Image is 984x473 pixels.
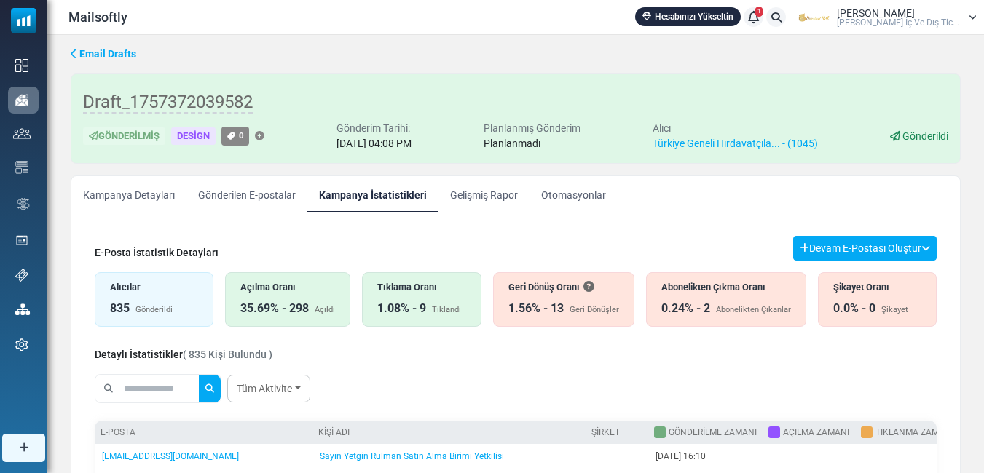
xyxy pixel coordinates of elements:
[15,338,28,351] img: settings-icon.svg
[438,176,530,212] a: Gelişmiş Rapor
[71,176,186,212] a: Kampanya Detayları
[11,8,36,33] img: mailsoftly_icon_blue_white.svg
[318,427,350,437] a: Kişi Adı
[221,127,249,145] a: 0
[307,176,438,212] a: Kampanya İstatistikleri
[240,280,335,294] div: Açılma Oranı
[83,92,253,114] span: Draft_1757372039582
[320,451,504,461] a: Sayın Yetgin Rulman Satın Alma Birimi Yetkilisi
[432,304,461,317] div: Tıklandı
[837,8,915,18] span: [PERSON_NAME]
[135,304,173,317] div: Gönderildi
[79,48,136,60] span: translation missing: tr.ms_sidebar.email_drafts
[101,427,135,437] a: E-posta
[648,444,763,469] td: [DATE] 16:10
[875,427,953,437] a: Tıklanma Zamanı
[744,7,763,27] a: 1
[755,7,763,17] span: 1
[783,427,849,437] a: Açılma Zamanı
[508,280,619,294] div: Geri Dönüş Oranı
[833,300,875,317] div: 0.0% - 0
[530,176,618,212] a: Otomasyonlar
[508,300,564,317] div: 1.56% - 13
[15,269,28,282] img: support-icon.svg
[377,300,426,317] div: 1.08% - 9
[484,121,580,136] div: Planlanmış Gönderim
[83,127,165,146] div: Gönderilmiş
[661,300,710,317] div: 0.24% - 2
[71,47,136,62] a: Email Drafts
[15,234,28,247] img: landing_pages.svg
[833,280,921,294] div: Şikayet Oranı
[227,375,310,402] a: Tüm Aktivite
[837,18,959,27] span: [PERSON_NAME] İç Ve Dış Tic...
[239,130,244,140] span: 0
[68,7,127,27] span: Mailsoftly
[661,280,791,294] div: Abonelikten Çıkma Oranı
[315,304,335,317] div: Açıldı
[95,245,219,261] div: E-Posta İstatistik Detayları
[570,304,619,317] div: Geri Dönüşler
[797,7,833,28] img: User Logo
[881,304,908,317] div: Şikayet
[336,136,412,151] div: [DATE] 04:08 PM
[716,304,791,317] div: Abonelikten Çıkanlar
[653,138,818,149] a: Türkiye Geneli Hırdavatçıla... - (1045)
[377,280,465,294] div: Tıklama Oranı
[240,300,309,317] div: 35.69% - 298
[15,196,31,212] img: workflow.svg
[110,280,198,294] div: Alıcılar
[635,7,741,26] a: Hesabınızı Yükseltin
[902,130,948,142] span: Gönderildi
[15,59,28,72] img: dashboard-icon.svg
[171,127,216,146] div: Design
[255,132,264,141] a: Etiket Ekle
[484,138,540,149] span: Planlanmadı
[591,427,620,437] a: Şirket
[653,121,818,136] div: Alıcı
[15,94,28,106] img: campaigns-icon-active.png
[669,427,757,437] a: Gönderilme Zamanı
[95,347,272,362] div: Detaylı İstatistikler
[186,176,307,212] a: Gönderilen E-postalar
[793,236,937,261] button: Devam E-Postası Oluştur
[15,161,28,174] img: email-templates-icon.svg
[183,349,272,360] span: ( 835 Kişi Bulundu )
[336,121,412,136] div: Gönderim Tarihi:
[13,128,31,138] img: contacts-icon.svg
[110,300,130,317] div: 835
[797,7,977,28] a: User Logo [PERSON_NAME] [PERSON_NAME] İç Ve Dış Tic...
[102,451,239,461] a: [EMAIL_ADDRESS][DOMAIN_NAME]
[583,282,594,292] i: Bir e-posta alıcısına ulaşamadığında geri döner. Bu, dolu bir gelen kutusu nedeniyle geçici olara...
